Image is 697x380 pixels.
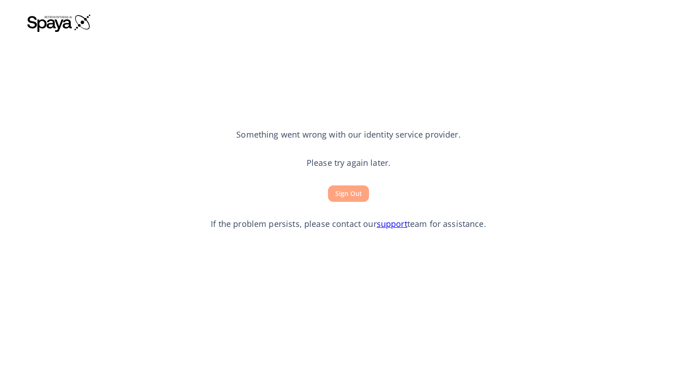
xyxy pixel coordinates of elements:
button: Sign Out [328,185,369,202]
img: Spaya logo [27,14,91,32]
p: Please try again later. [307,157,390,169]
p: If the problem persists, please contact our team for assistance. [211,218,486,230]
p: Something went wrong with our identity service provider. [236,129,460,141]
a: support [377,218,407,229]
